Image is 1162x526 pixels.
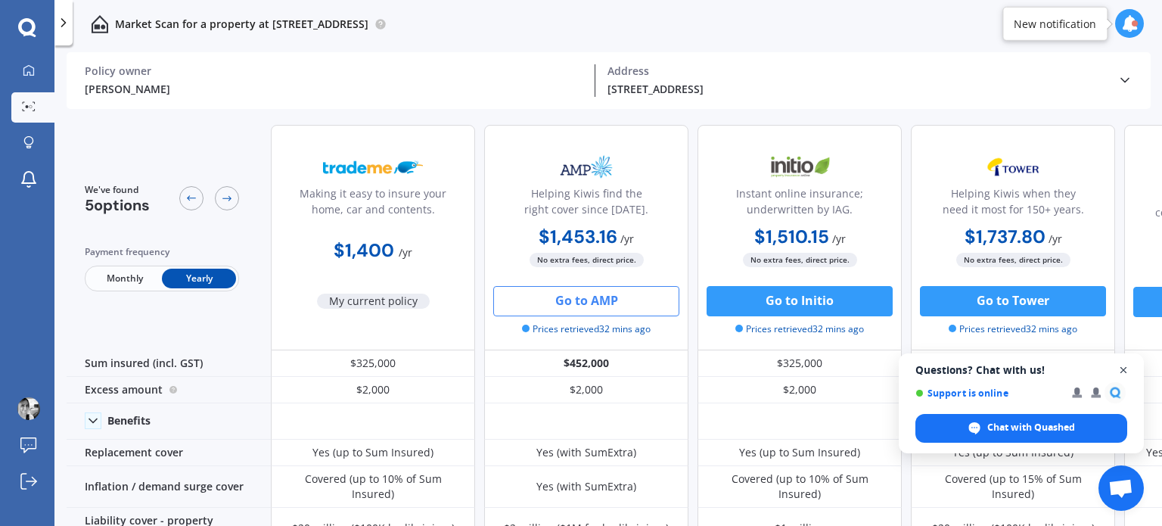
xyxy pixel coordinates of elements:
span: 5 options [85,195,150,215]
div: Making it easy to insure your home, car and contents. [284,185,462,223]
div: Yes (up to Sum Insured) [312,445,433,460]
span: Yearly [162,269,236,288]
a: Open chat [1098,465,1144,511]
span: / yr [1049,232,1062,246]
div: $452,000 [484,350,688,377]
div: Excess amount [67,377,271,403]
span: / yr [832,232,846,246]
span: Chat with Quashed [915,414,1127,443]
span: / yr [399,245,412,260]
img: home-and-contents.b802091223b8502ef2dd.svg [91,15,109,33]
div: Covered (up to 10% of Sum Insured) [282,472,464,502]
p: Market Scan for a property at [STREET_ADDRESS] [115,17,368,32]
div: Replacement cover [67,440,271,466]
span: No extra fees, direct price. [743,253,857,267]
div: Yes (with SumExtra) [536,479,636,494]
span: My current policy [317,294,430,309]
img: picture [17,397,40,420]
div: Address [607,64,1105,78]
img: AMP.webp [536,148,636,186]
img: Tower.webp [963,148,1063,186]
img: Trademe.webp [323,148,423,186]
div: Yes (up to Sum Insured) [739,445,860,460]
button: Go to Tower [920,286,1106,316]
div: Covered (up to 15% of Sum Insured) [922,472,1104,502]
div: Helping Kiwis find the right cover since [DATE]. [497,185,676,223]
b: $1,453.16 [539,225,617,248]
span: Questions? Chat with us! [915,364,1127,376]
div: Benefits [107,414,151,428]
div: $2,000 [484,377,688,403]
span: No extra fees, direct price. [530,253,644,267]
div: [STREET_ADDRESS] [607,81,1105,97]
div: Inflation / demand surge cover [67,466,271,508]
b: $1,400 [334,238,394,262]
div: $357,500 [911,350,1115,377]
b: $1,510.15 [754,225,829,248]
div: Policy owner [85,64,583,78]
div: [PERSON_NAME] [85,81,583,97]
div: $2,000 [698,377,902,403]
div: Instant online insurance; underwritten by IAG. [710,185,889,223]
div: Yes (with SumExtra) [536,445,636,460]
span: / yr [620,232,634,246]
span: Monthly [88,269,162,288]
span: Prices retrieved 32 mins ago [522,322,651,336]
div: New notification [1014,16,1096,31]
span: No extra fees, direct price. [956,253,1070,267]
button: Go to Initio [707,286,893,316]
span: We've found [85,183,150,197]
span: Prices retrieved 32 mins ago [949,322,1077,336]
span: Support is online [915,387,1061,399]
b: $1,737.80 [965,225,1045,248]
span: Chat with Quashed [987,421,1075,434]
div: $325,000 [698,350,902,377]
button: Go to AMP [493,286,679,316]
div: Payment frequency [85,244,239,260]
div: Covered (up to 10% of Sum Insured) [709,472,890,502]
div: Sum insured (incl. GST) [67,350,271,377]
img: Initio.webp [750,148,850,186]
div: Helping Kiwis when they need it most for 150+ years. [924,185,1102,223]
span: Prices retrieved 32 mins ago [735,322,864,336]
div: $325,000 [271,350,475,377]
div: $2,000 [271,377,475,403]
